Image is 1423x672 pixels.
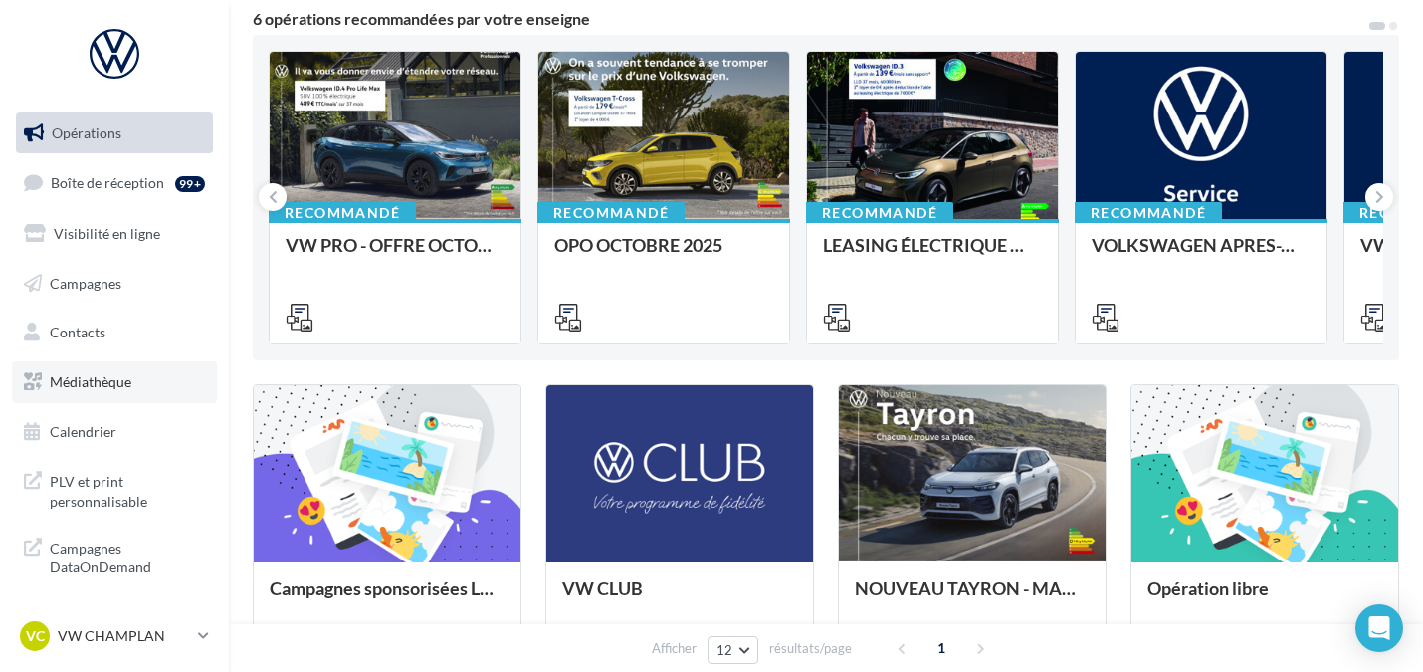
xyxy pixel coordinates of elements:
[12,161,217,204] a: Boîte de réception99+
[537,202,685,224] div: Recommandé
[652,639,697,658] span: Afficher
[51,174,164,191] span: Boîte de réception
[806,202,953,224] div: Recommandé
[12,460,217,519] a: PLV et print personnalisable
[52,124,121,141] span: Opérations
[855,578,1090,618] div: NOUVEAU TAYRON - MARS 2025
[50,423,116,440] span: Calendrier
[286,235,505,275] div: VW PRO - OFFRE OCTOBRE 25
[708,636,758,664] button: 12
[823,235,1042,275] div: LEASING ÉLECTRIQUE 2025
[1075,202,1222,224] div: Recommandé
[769,639,852,658] span: résultats/page
[12,112,217,154] a: Opérations
[12,312,217,353] a: Contacts
[26,626,45,646] span: VC
[554,235,773,275] div: OPO OCTOBRE 2025
[253,11,1367,27] div: 6 opérations recommandées par votre enseigne
[12,361,217,403] a: Médiathèque
[50,324,105,340] span: Contacts
[1147,578,1382,618] div: Opération libre
[12,527,217,585] a: Campagnes DataOnDemand
[58,626,190,646] p: VW CHAMPLAN
[716,642,733,658] span: 12
[16,617,213,655] a: VC VW CHAMPLAN
[50,274,121,291] span: Campagnes
[12,411,217,453] a: Calendrier
[12,213,217,255] a: Visibilité en ligne
[1092,235,1311,275] div: VOLKSWAGEN APRES-VENTE
[925,632,957,664] span: 1
[50,373,131,390] span: Médiathèque
[175,176,205,192] div: 99+
[269,202,416,224] div: Recommandé
[54,225,160,242] span: Visibilité en ligne
[50,535,205,577] span: Campagnes DataOnDemand
[12,263,217,305] a: Campagnes
[50,468,205,511] span: PLV et print personnalisable
[1355,604,1403,652] div: Open Intercom Messenger
[270,578,505,618] div: Campagnes sponsorisées Les Instants VW Octobre
[562,578,797,618] div: VW CLUB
